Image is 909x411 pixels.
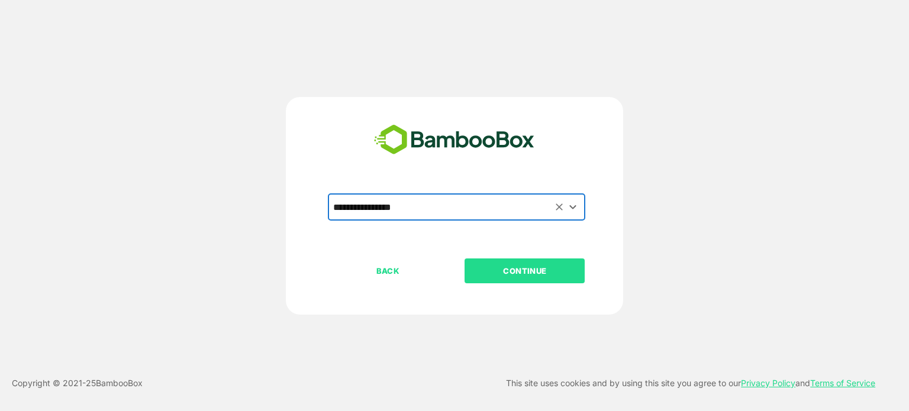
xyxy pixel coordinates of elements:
button: BACK [328,258,448,283]
a: Privacy Policy [741,378,795,388]
p: CONTINUE [466,264,584,277]
a: Terms of Service [810,378,875,388]
button: Open [565,199,581,215]
p: BACK [329,264,447,277]
img: bamboobox [368,121,541,160]
button: CONTINUE [465,258,585,283]
p: Copyright © 2021- 25 BambooBox [12,376,143,390]
p: This site uses cookies and by using this site you agree to our and [506,376,875,390]
button: Clear [553,200,566,213]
